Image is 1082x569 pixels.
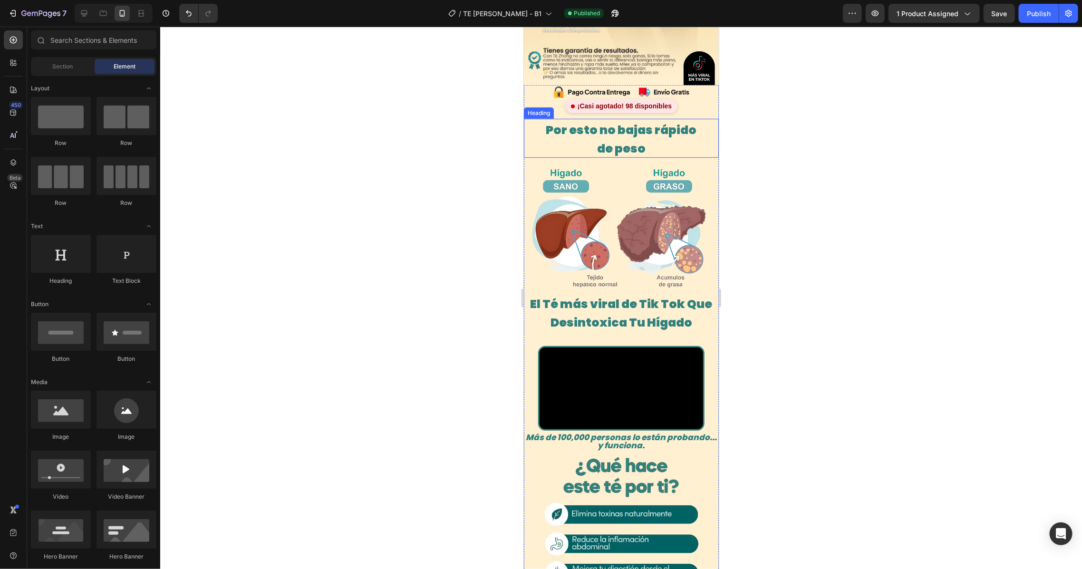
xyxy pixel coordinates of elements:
[97,355,156,363] div: Button
[31,300,48,309] span: Button
[31,222,43,231] span: Text
[97,433,156,441] div: Image
[114,62,135,71] span: Element
[31,199,91,207] div: Row
[4,4,71,23] button: 7
[31,30,156,49] input: Search Sections & Elements
[897,9,958,19] span: 1 product assigned
[31,492,91,501] div: Video
[31,433,91,441] div: Image
[459,9,461,19] span: /
[141,297,156,312] span: Toggle open
[53,62,73,71] span: Section
[1019,4,1059,23] button: Publish
[1027,9,1051,19] div: Publish
[31,84,49,93] span: Layout
[97,139,156,147] div: Row
[889,4,980,23] button: 1 product assigned
[97,552,156,561] div: Hero Banner
[31,139,91,147] div: Row
[992,10,1007,18] span: Save
[97,277,156,285] div: Text Block
[1050,522,1072,545] div: Open Intercom Messenger
[9,101,23,109] div: 450
[574,9,600,18] span: Published
[62,8,67,19] p: 7
[31,378,48,386] span: Media
[7,174,23,182] div: Beta
[141,81,156,96] span: Toggle open
[97,492,156,501] div: Video Banner
[31,552,91,561] div: Hero Banner
[97,199,156,207] div: Row
[179,4,218,23] div: Undo/Redo
[524,27,719,569] iframe: Design area
[31,355,91,363] div: Button
[984,4,1015,23] button: Save
[463,9,541,19] span: TE [PERSON_NAME] - B1
[31,277,91,285] div: Heading
[141,219,156,234] span: Toggle open
[141,375,156,390] span: Toggle open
